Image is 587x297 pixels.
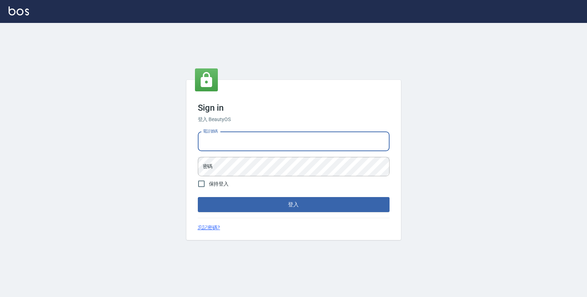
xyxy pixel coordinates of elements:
h3: Sign in [198,103,390,113]
img: Logo [9,6,29,15]
label: 電話號碼 [203,129,218,134]
button: 登入 [198,197,390,212]
a: 忘記密碼? [198,224,220,231]
span: 保持登入 [209,180,229,188]
h6: 登入 BeautyOS [198,116,390,123]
